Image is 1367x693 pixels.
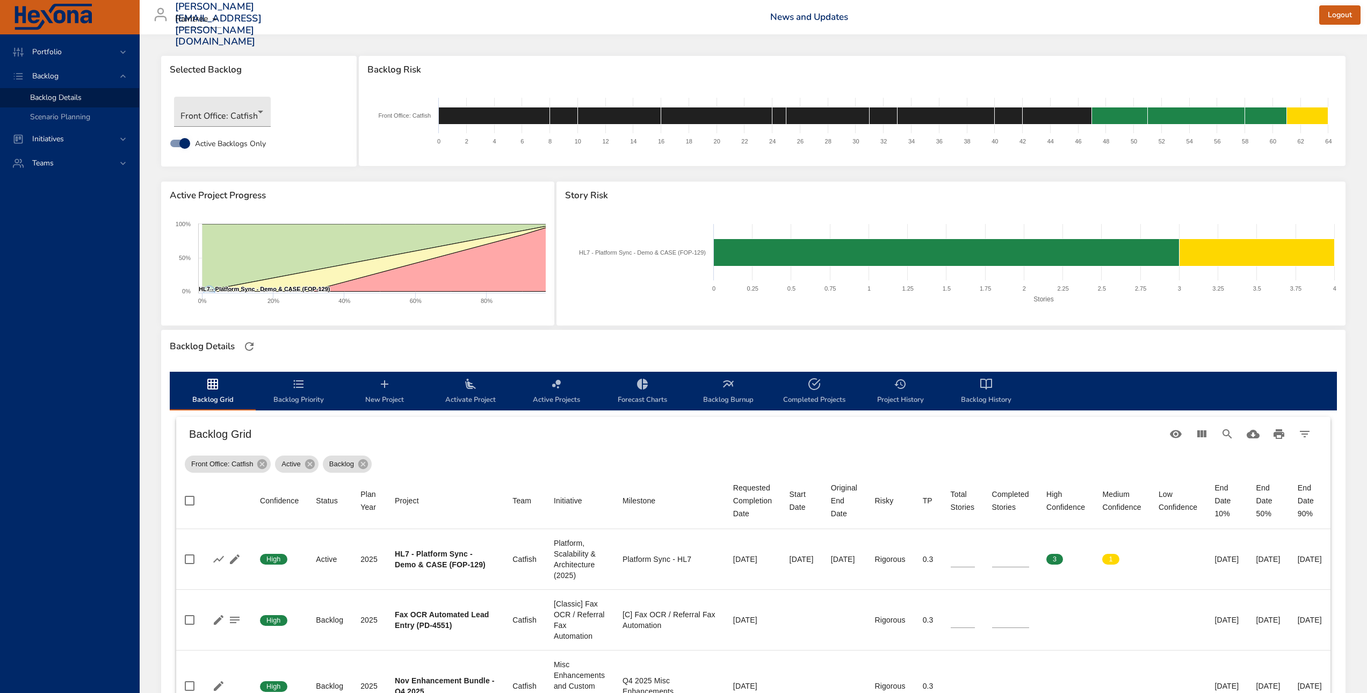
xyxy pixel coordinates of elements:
[951,488,975,514] div: Total Stories
[778,378,851,406] span: Completed Projects
[787,285,795,292] text: 0.5
[275,456,318,473] div: Active
[1102,488,1141,514] div: Medium Confidence
[1298,138,1304,145] text: 62
[323,456,372,473] div: Backlog
[747,285,758,292] text: 0.25
[790,488,814,514] div: Start Date
[1256,681,1281,691] div: [DATE]
[1131,138,1137,145] text: 50
[992,488,1029,514] div: Sort
[24,158,62,168] span: Teams
[770,11,848,23] a: News and Updates
[733,554,772,565] div: [DATE]
[1214,421,1240,447] button: Search
[554,494,582,507] div: Initiative
[260,494,299,507] div: Confidence
[267,298,279,304] text: 20%
[548,138,552,145] text: 8
[185,459,259,470] span: Front Office: Catfish
[24,71,67,81] span: Backlog
[908,138,915,145] text: 34
[864,378,937,406] span: Project History
[227,612,243,628] button: Project Notes
[176,221,191,227] text: 100%
[493,138,496,145] text: 4
[198,298,207,304] text: 0%
[1178,285,1181,292] text: 3
[874,615,905,625] div: Rigorous
[943,285,951,292] text: 1.5
[630,138,637,145] text: 14
[733,481,772,520] div: Sort
[175,11,221,28] div: Raintree
[395,494,495,507] span: Project
[712,285,715,292] text: 0
[1319,5,1361,25] button: Logout
[923,554,934,565] div: 0.3
[512,494,531,507] div: Team
[360,615,378,625] div: 2025
[1242,138,1248,145] text: 58
[1326,138,1332,145] text: 64
[714,138,720,145] text: 20
[170,64,348,75] span: Selected Backlog
[170,190,546,201] span: Active Project Progress
[520,138,524,145] text: 6
[395,494,419,507] div: Project
[211,612,227,628] button: Edit Project Details
[992,488,1029,514] div: Completed Stories
[1266,421,1292,447] button: Print
[179,255,191,261] text: 50%
[1214,681,1239,691] div: [DATE]
[379,112,431,119] text: Front Office: Catfish
[554,538,605,581] div: Platform, Scalability & Architecture (2025)
[13,4,93,31] img: Hexona
[554,598,605,641] div: [Classic] Fax OCR / Referral Fax Automation
[579,249,706,256] text: HL7 - Platform Sync - Demo & CASE (FOP-129)
[465,138,468,145] text: 2
[1214,615,1239,625] div: [DATE]
[174,97,271,127] div: Front Office: Catfish
[923,681,934,691] div: 0.3
[260,682,287,691] span: High
[902,285,914,292] text: 1.25
[316,494,343,507] span: Status
[790,554,814,565] div: [DATE]
[199,286,330,292] text: HL7 - Platform Sync - Demo & CASE (FOP-129)
[790,488,814,514] div: Sort
[575,138,581,145] text: 10
[797,138,804,145] text: 26
[692,378,765,406] span: Backlog Burnup
[1034,295,1054,303] text: Stories
[1270,138,1276,145] text: 60
[1023,285,1026,292] text: 2
[512,494,531,507] div: Sort
[565,190,1337,201] span: Story Risk
[1298,615,1322,625] div: [DATE]
[623,494,655,507] div: Sort
[316,681,343,691] div: Backlog
[1328,9,1352,22] span: Logout
[367,64,1337,75] span: Backlog Risk
[923,494,932,507] div: TP
[1189,421,1214,447] button: View Columns
[348,378,421,406] span: New Project
[481,298,493,304] text: 80%
[603,138,609,145] text: 12
[1163,421,1189,447] button: Standard Views
[1046,554,1063,564] span: 3
[1253,285,1261,292] text: 3.5
[512,681,537,691] div: Catfish
[880,138,887,145] text: 32
[520,378,593,406] span: Active Projects
[733,681,772,691] div: [DATE]
[1159,488,1197,514] div: Sort
[167,338,238,355] div: Backlog Details
[831,481,858,520] div: Sort
[1159,488,1197,514] div: Low Confidence
[992,138,998,145] text: 40
[30,92,82,103] span: Backlog Details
